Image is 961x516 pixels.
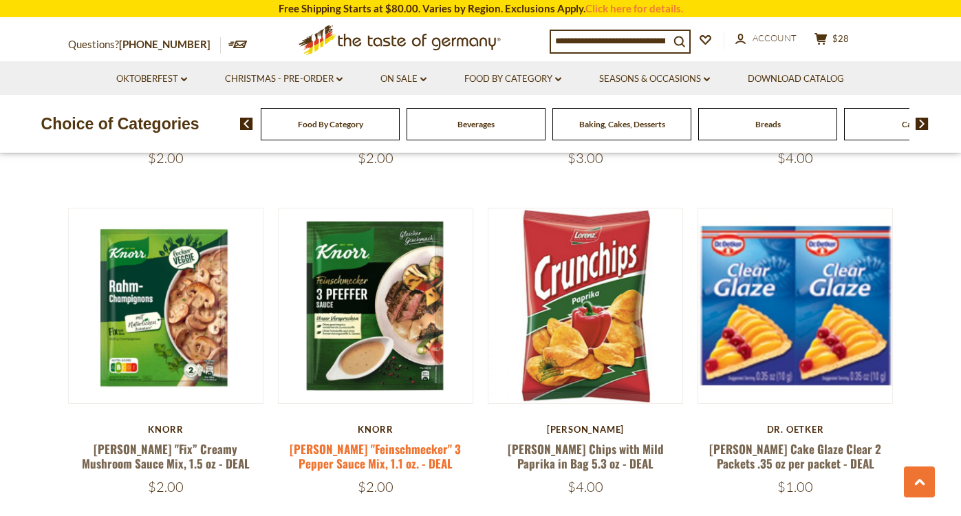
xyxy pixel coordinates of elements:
img: Knorr "Fix” Creamy Mushroom Sauce Mix, 1.5 oz - DEAL [69,208,263,403]
a: Baking, Cakes, Desserts [579,119,665,129]
a: Seasons & Occasions [599,72,710,87]
button: $28 [811,32,852,50]
div: Knorr [68,424,264,435]
div: Dr. Oetker [698,424,894,435]
span: $3.00 [568,149,603,166]
span: $4.00 [568,478,603,495]
a: [PERSON_NAME] Cake Glaze Clear 2 Packets .35 oz per packet - DEAL [709,440,881,472]
img: next arrow [916,118,929,130]
a: Account [735,31,797,46]
a: Christmas - PRE-ORDER [225,72,343,87]
a: Candy [902,119,925,129]
a: [PERSON_NAME] "Fix” Creamy Mushroom Sauce Mix, 1.5 oz - DEAL [82,440,250,472]
a: Food By Category [464,72,561,87]
a: [PHONE_NUMBER] [119,38,210,50]
a: Click here for details. [585,2,683,14]
div: Knorr [278,424,474,435]
span: $2.00 [358,149,393,166]
a: On Sale [380,72,426,87]
a: Food By Category [298,119,363,129]
span: $4.00 [777,149,813,166]
a: [PERSON_NAME] "Feinschmecker" 3 Pepper Sauce Mix, 1.1 oz. - DEAL [290,440,461,472]
img: Dr. Oetker Cake Glaze Clear 2 Packets .35 oz per packet - DEAL [698,208,893,403]
a: Oktoberfest [116,72,187,87]
a: Beverages [457,119,495,129]
a: [PERSON_NAME] Chips with Mild Paprika in Bag 5.3 oz - DEAL [508,440,664,472]
span: $1.00 [777,478,813,495]
img: Knorr "Feinschmecker" 3 Pepper Sauce Mix, 1.1 oz. - DEAL [279,208,473,403]
span: $28 [832,33,849,44]
div: [PERSON_NAME] [488,424,684,435]
img: Lorenz Crunch Chips with Mild Paprika in Bag 5.3 oz - DEAL [488,208,683,403]
span: $2.00 [148,149,184,166]
p: Questions? [68,36,221,54]
span: $2.00 [358,478,393,495]
img: previous arrow [240,118,253,130]
a: Download Catalog [748,72,844,87]
span: Account [753,32,797,43]
a: Breads [755,119,781,129]
span: $2.00 [148,478,184,495]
